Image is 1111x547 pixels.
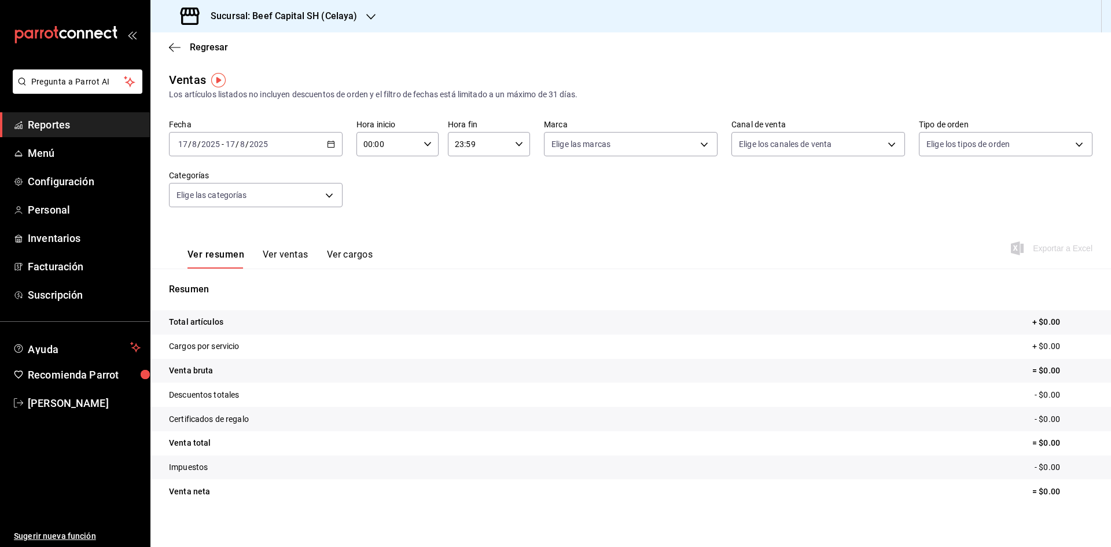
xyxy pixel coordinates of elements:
[14,530,141,542] span: Sugerir nueva función
[169,171,343,179] label: Categorías
[1035,389,1092,401] p: - $0.00
[1035,413,1092,425] p: - $0.00
[739,138,832,150] span: Elige los canales de venta
[169,316,223,328] p: Total artículos
[190,42,228,53] span: Regresar
[28,230,141,246] span: Inventarios
[1035,461,1092,473] p: - $0.00
[28,259,141,274] span: Facturación
[28,202,141,218] span: Personal
[197,139,201,149] span: /
[127,30,137,39] button: open_drawer_menu
[1032,365,1092,377] p: = $0.00
[544,120,718,129] label: Marca
[201,9,357,23] h3: Sucursal: Beef Capital SH (Celaya)
[169,437,211,449] p: Venta total
[263,249,308,269] button: Ver ventas
[178,139,188,149] input: --
[28,287,141,303] span: Suscripción
[448,120,530,129] label: Hora fin
[169,389,239,401] p: Descuentos totales
[169,120,343,129] label: Fecha
[28,340,126,354] span: Ayuda
[8,84,142,96] a: Pregunta a Parrot AI
[926,138,1010,150] span: Elige los tipos de orden
[169,42,228,53] button: Regresar
[1032,340,1092,353] p: + $0.00
[201,139,220,149] input: ----
[169,340,240,353] p: Cargos por servicio
[28,145,141,161] span: Menú
[28,174,141,189] span: Configuración
[225,139,236,149] input: --
[187,249,244,269] button: Ver resumen
[169,71,206,89] div: Ventas
[169,89,1092,101] div: Los artículos listados no incluyen descuentos de orden y el filtro de fechas está limitado a un m...
[731,120,905,129] label: Canal de venta
[13,69,142,94] button: Pregunta a Parrot AI
[211,73,226,87] img: Tooltip marker
[169,413,249,425] p: Certificados de regalo
[28,367,141,383] span: Recomienda Parrot
[176,189,247,201] span: Elige las categorías
[31,76,124,88] span: Pregunta a Parrot AI
[187,249,373,269] div: navigation tabs
[245,139,249,149] span: /
[1032,486,1092,498] p: = $0.00
[28,395,141,411] span: [PERSON_NAME]
[1032,437,1092,449] p: = $0.00
[249,139,268,149] input: ----
[1032,316,1092,328] p: + $0.00
[169,486,210,498] p: Venta neta
[169,365,213,377] p: Venta bruta
[169,282,1092,296] p: Resumen
[327,249,373,269] button: Ver cargos
[236,139,239,149] span: /
[192,139,197,149] input: --
[188,139,192,149] span: /
[551,138,610,150] span: Elige las marcas
[222,139,224,149] span: -
[28,117,141,133] span: Reportes
[919,120,1092,129] label: Tipo de orden
[169,461,208,473] p: Impuestos
[356,120,439,129] label: Hora inicio
[240,139,245,149] input: --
